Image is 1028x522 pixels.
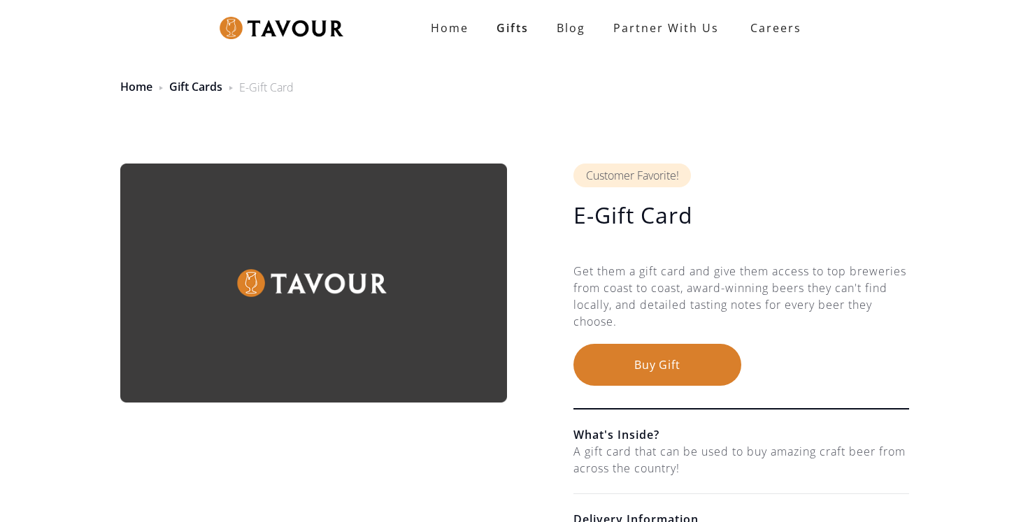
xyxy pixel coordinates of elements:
h6: What's Inside? [573,426,909,443]
div: Get them a gift card and give them access to top breweries from coast to coast, award-winning bee... [573,263,909,344]
div: A gift card that can be used to buy amazing craft beer from across the country! [573,443,909,477]
a: Gift Cards [169,79,222,94]
h1: E-Gift Card [573,201,909,229]
a: Home [417,14,483,42]
strong: Home [431,20,469,36]
strong: Careers [750,14,801,42]
a: Gifts [483,14,543,42]
a: Home [120,79,152,94]
button: Buy Gift [573,344,741,386]
div: E-Gift Card [239,79,294,96]
a: Blog [543,14,599,42]
a: Careers [733,8,812,48]
a: partner with us [599,14,733,42]
div: Customer Favorite! [573,164,691,187]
